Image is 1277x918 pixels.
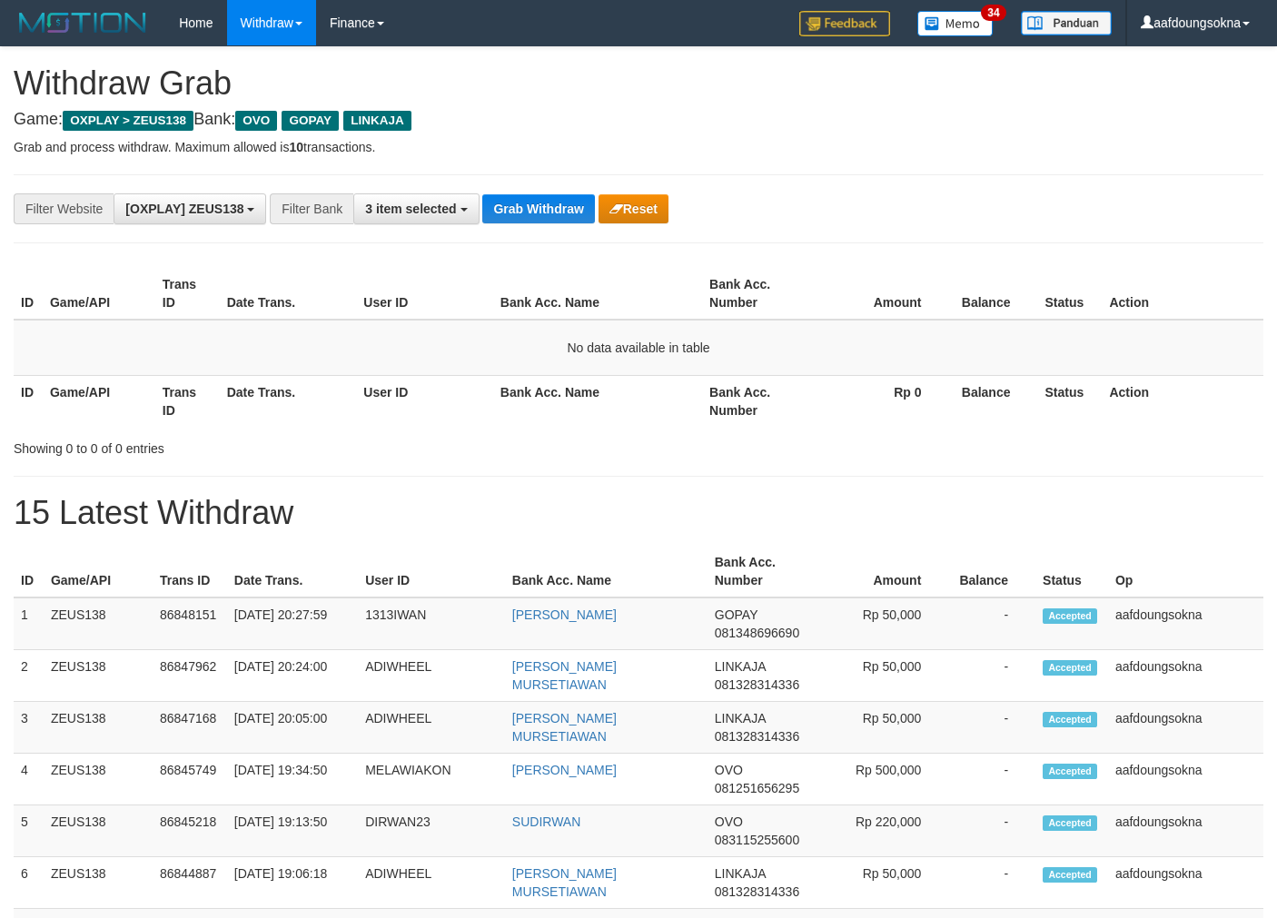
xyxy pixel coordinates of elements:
[227,857,358,909] td: [DATE] 19:06:18
[1108,702,1263,754] td: aafdoungsokna
[44,754,153,805] td: ZEUS138
[153,597,227,650] td: 86848151
[14,857,44,909] td: 6
[153,754,227,805] td: 86845749
[512,814,580,829] a: SUDIRWAN
[818,754,948,805] td: Rp 500,000
[818,650,948,702] td: Rp 50,000
[512,607,617,622] a: [PERSON_NAME]
[14,805,44,857] td: 5
[14,320,1263,376] td: No data available in table
[14,65,1263,102] h1: Withdraw Grab
[815,375,949,427] th: Rp 0
[14,650,44,702] td: 2
[715,763,743,777] span: OVO
[358,702,505,754] td: ADIWHEEL
[358,754,505,805] td: MELAWIAKON
[153,650,227,702] td: 86847962
[343,111,411,131] span: LINKAJA
[512,866,617,899] a: [PERSON_NAME] MURSETIAWAN
[43,375,155,427] th: Game/API
[227,650,358,702] td: [DATE] 20:24:00
[125,202,243,216] span: [OXPLAY] ZEUS138
[1108,650,1263,702] td: aafdoungsokna
[1043,712,1097,727] span: Accepted
[715,781,799,795] span: Copy 081251656295 to clipboard
[1108,546,1263,597] th: Op
[948,857,1035,909] td: -
[599,194,668,223] button: Reset
[715,659,766,674] span: LINKAJA
[353,193,479,224] button: 3 item selected
[14,268,43,320] th: ID
[358,805,505,857] td: DIRWAN23
[818,702,948,754] td: Rp 50,000
[227,805,358,857] td: [DATE] 19:13:50
[715,607,757,622] span: GOPAY
[43,268,155,320] th: Game/API
[1043,867,1097,883] span: Accepted
[220,268,357,320] th: Date Trans.
[1043,764,1097,779] span: Accepted
[365,202,456,216] span: 3 item selected
[44,650,153,702] td: ZEUS138
[715,866,766,881] span: LINKAJA
[1108,597,1263,650] td: aafdoungsokna
[512,763,617,777] a: [PERSON_NAME]
[512,659,617,692] a: [PERSON_NAME] MURSETIAWAN
[948,805,1035,857] td: -
[948,650,1035,702] td: -
[282,111,339,131] span: GOPAY
[1108,805,1263,857] td: aafdoungsokna
[1043,660,1097,676] span: Accepted
[493,268,702,320] th: Bank Acc. Name
[948,702,1035,754] td: -
[702,268,815,320] th: Bank Acc. Number
[227,597,358,650] td: [DATE] 20:27:59
[44,546,153,597] th: Game/API
[356,375,493,427] th: User ID
[715,626,799,640] span: Copy 081348696690 to clipboard
[948,597,1035,650] td: -
[227,754,358,805] td: [DATE] 19:34:50
[44,857,153,909] td: ZEUS138
[1021,11,1112,35] img: panduan.png
[358,650,505,702] td: ADIWHEEL
[235,111,277,131] span: OVO
[114,193,266,224] button: [OXPLAY] ZEUS138
[799,11,890,36] img: Feedback.jpg
[949,268,1038,320] th: Balance
[948,546,1035,597] th: Balance
[1108,754,1263,805] td: aafdoungsokna
[715,814,743,829] span: OVO
[14,193,114,224] div: Filter Website
[948,754,1035,805] td: -
[44,805,153,857] td: ZEUS138
[818,805,948,857] td: Rp 220,000
[715,729,799,744] span: Copy 081328314336 to clipboard
[153,546,227,597] th: Trans ID
[818,857,948,909] td: Rp 50,000
[14,546,44,597] th: ID
[220,375,357,427] th: Date Trans.
[63,111,193,131] span: OXPLAY > ZEUS138
[358,597,505,650] td: 1313IWAN
[1108,857,1263,909] td: aafdoungsokna
[482,194,594,223] button: Grab Withdraw
[1102,375,1263,427] th: Action
[227,702,358,754] td: [DATE] 20:05:00
[153,805,227,857] td: 86845218
[917,11,994,36] img: Button%20Memo.svg
[981,5,1005,21] span: 34
[14,111,1263,129] h4: Game: Bank:
[14,495,1263,531] h1: 15 Latest Withdraw
[155,268,220,320] th: Trans ID
[715,833,799,847] span: Copy 083115255600 to clipboard
[14,597,44,650] td: 1
[818,597,948,650] td: Rp 50,000
[289,140,303,154] strong: 10
[715,884,799,899] span: Copy 081328314336 to clipboard
[815,268,949,320] th: Amount
[153,857,227,909] td: 86844887
[818,546,948,597] th: Amount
